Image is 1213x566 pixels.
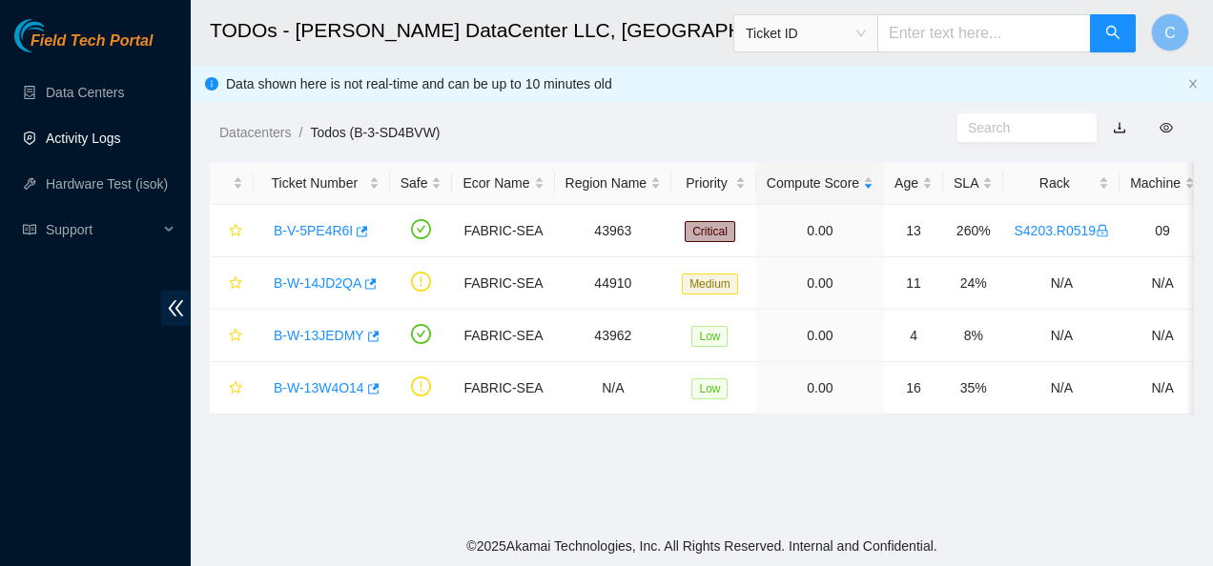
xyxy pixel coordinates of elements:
span: Critical [685,221,735,242]
td: N/A [555,362,672,414]
span: search [1105,25,1120,43]
a: B-W-13JEDMY [274,328,364,343]
td: 4 [884,310,943,362]
button: search [1090,14,1136,52]
span: Field Tech Portal [31,32,153,51]
td: 260% [943,205,1003,257]
td: N/A [1120,362,1205,414]
td: 8% [943,310,1003,362]
a: Akamai TechnologiesField Tech Portal [14,34,153,59]
button: star [220,215,243,246]
td: 24% [943,257,1003,310]
button: close [1187,78,1199,91]
a: B-W-13W4O14 [274,380,364,395]
td: 09 [1120,205,1205,257]
span: star [229,381,242,396]
a: Data Centers [46,85,124,100]
a: download [1113,120,1126,135]
a: Todos (B-3-SD4BVW) [310,125,440,140]
span: Ticket ID [746,19,866,48]
button: C [1151,13,1189,51]
input: Search [968,117,1071,138]
span: Low [691,378,728,399]
td: N/A [1120,257,1205,310]
a: Hardware Test (isok) [46,176,168,192]
span: double-left [161,291,191,326]
td: 0.00 [756,362,884,414]
td: FABRIC-SEA [452,257,554,310]
span: C [1164,21,1176,45]
td: N/A [1003,257,1120,310]
td: FABRIC-SEA [452,362,554,414]
img: Akamai Technologies [14,19,96,52]
td: 0.00 [756,310,884,362]
a: S4203.R0519lock [1014,223,1109,238]
td: 35% [943,362,1003,414]
input: Enter text here... [877,14,1091,52]
span: close [1187,78,1199,90]
a: Activity Logs [46,131,121,146]
td: 0.00 [756,257,884,310]
span: check-circle [411,324,431,344]
span: Medium [682,273,738,294]
footer: © 2025 Akamai Technologies, Inc. All Rights Reserved. Internal and Confidential. [191,526,1213,566]
button: star [220,373,243,403]
td: FABRIC-SEA [452,310,554,362]
td: 43963 [555,205,672,257]
button: download [1099,112,1141,143]
td: N/A [1003,310,1120,362]
span: check-circle [411,219,431,239]
td: 0.00 [756,205,884,257]
span: Support [46,211,158,249]
button: star [220,268,243,298]
span: Low [691,326,728,347]
a: Datacenters [219,125,291,140]
a: B-W-14JD2QA [274,275,361,291]
td: 16 [884,362,943,414]
td: 13 [884,205,943,257]
span: star [229,329,242,344]
span: star [229,276,242,292]
span: eye [1160,121,1173,134]
span: star [229,224,242,239]
td: N/A [1003,362,1120,414]
span: read [23,223,36,236]
td: 11 [884,257,943,310]
a: B-V-5PE4R6I [274,223,353,238]
span: exclamation-circle [411,376,431,396]
td: N/A [1120,310,1205,362]
span: exclamation-circle [411,272,431,292]
button: star [220,320,243,351]
span: / [298,125,302,140]
span: lock [1096,224,1109,237]
td: 44910 [555,257,672,310]
td: FABRIC-SEA [452,205,554,257]
td: 43962 [555,310,672,362]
